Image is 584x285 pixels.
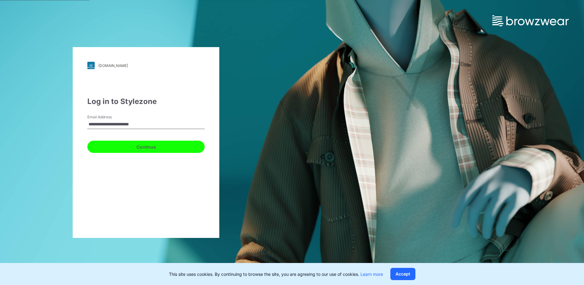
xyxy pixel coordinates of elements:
[98,63,128,68] div: [DOMAIN_NAME]
[87,62,205,69] a: [DOMAIN_NAME]
[87,96,205,107] div: Log in to Stylezone
[87,114,130,120] label: Email Address
[87,141,205,153] button: Continue
[87,62,95,69] img: svg+xml;base64,PHN2ZyB3aWR0aD0iMjgiIGhlaWdodD0iMjgiIHZpZXdCb3g9IjAgMCAyOCAyOCIgZmlsbD0ibm9uZSIgeG...
[390,268,415,280] button: Accept
[360,272,383,277] a: Learn more
[492,15,569,26] img: browzwear-logo.73288ffb.svg
[169,271,383,277] p: This site uses cookies. By continuing to browse the site, you are agreeing to our use of cookies.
